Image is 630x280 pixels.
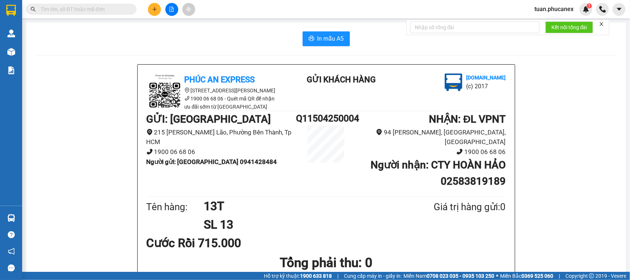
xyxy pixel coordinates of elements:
button: file-add [165,3,178,16]
h1: 13T [204,197,398,215]
span: ⚪️ [496,274,498,277]
span: search [31,7,36,12]
span: phone [147,148,153,155]
div: Giá trị hàng gửi: 0 [398,199,506,215]
span: tuan.phucanex [529,4,579,14]
span: Kết nối tổng đài [551,23,587,31]
span: caret-down [616,6,623,13]
span: environment [376,129,382,135]
li: 1900 06 68 06 [147,147,296,157]
button: aim [182,3,195,16]
li: 215 [PERSON_NAME] Lão, Phường Bến Thành, Tp HCM [147,127,296,147]
span: notification [8,248,15,255]
span: phone [457,148,463,155]
span: Miền Nam [403,272,494,280]
h1: Tổng phải thu: 0 [147,253,506,273]
li: (c) 2017 [466,82,506,91]
img: solution-icon [7,66,15,74]
b: Phúc An Express [185,75,255,84]
span: file-add [169,7,174,12]
b: Gửi khách hàng [307,75,376,84]
li: [STREET_ADDRESS][PERSON_NAME] [147,86,279,95]
span: In mẫu A5 [317,34,344,43]
span: environment [185,88,190,93]
li: 1900 06 68 06 [356,147,506,157]
strong: 0708 023 035 - 0935 103 250 [427,273,494,279]
button: plus [148,3,161,16]
img: warehouse-icon [7,30,15,37]
span: Cung cấp máy in - giấy in: [344,272,402,280]
span: plus [152,7,157,12]
b: NHẬN : ĐL VPNT [429,113,506,125]
b: Người gửi : [GEOGRAPHIC_DATA] 0941428484 [147,158,277,165]
img: icon-new-feature [583,6,589,13]
button: Kết nối tổng đài [545,21,593,33]
sup: 1 [587,3,592,8]
button: caret-down [613,3,626,16]
span: 1 [588,3,591,8]
h1: Q11504250004 [296,111,356,126]
img: phone-icon [599,6,606,13]
input: Nhập số tổng đài [410,21,540,33]
span: close [599,21,604,27]
span: | [337,272,338,280]
div: Tên hàng: [147,199,204,215]
span: Miền Bắc [500,272,553,280]
div: Cước Rồi 715.000 [147,234,265,252]
span: copyright [589,273,594,279]
span: phone [185,96,190,101]
b: GỬI : [GEOGRAPHIC_DATA] [147,113,271,125]
span: aim [186,7,191,12]
b: [DOMAIN_NAME] [466,75,506,81]
li: 94 [PERSON_NAME], [GEOGRAPHIC_DATA], [GEOGRAPHIC_DATA] [356,127,506,147]
span: environment [147,129,153,135]
span: message [8,264,15,272]
h1: SL 13 [204,215,398,234]
span: | [559,272,560,280]
b: Người nhận : CTY HOÀN HẢO 02583819189 [371,159,506,187]
li: 1900 06 68 06 - Quét mã QR để nhận ưu đãi sớm từ [GEOGRAPHIC_DATA] [147,95,279,111]
img: logo.jpg [445,74,462,91]
input: Tìm tên, số ĐT hoặc mã đơn [41,5,128,13]
strong: 0369 525 060 [521,273,553,279]
span: printer [309,35,314,42]
img: logo.jpg [147,74,183,110]
img: logo-vxr [6,5,16,16]
strong: 1900 633 818 [300,273,332,279]
img: warehouse-icon [7,48,15,56]
span: Hỗ trợ kỹ thuật: [264,272,332,280]
span: question-circle [8,231,15,238]
button: printerIn mẫu A5 [303,31,350,46]
img: warehouse-icon [7,214,15,222]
